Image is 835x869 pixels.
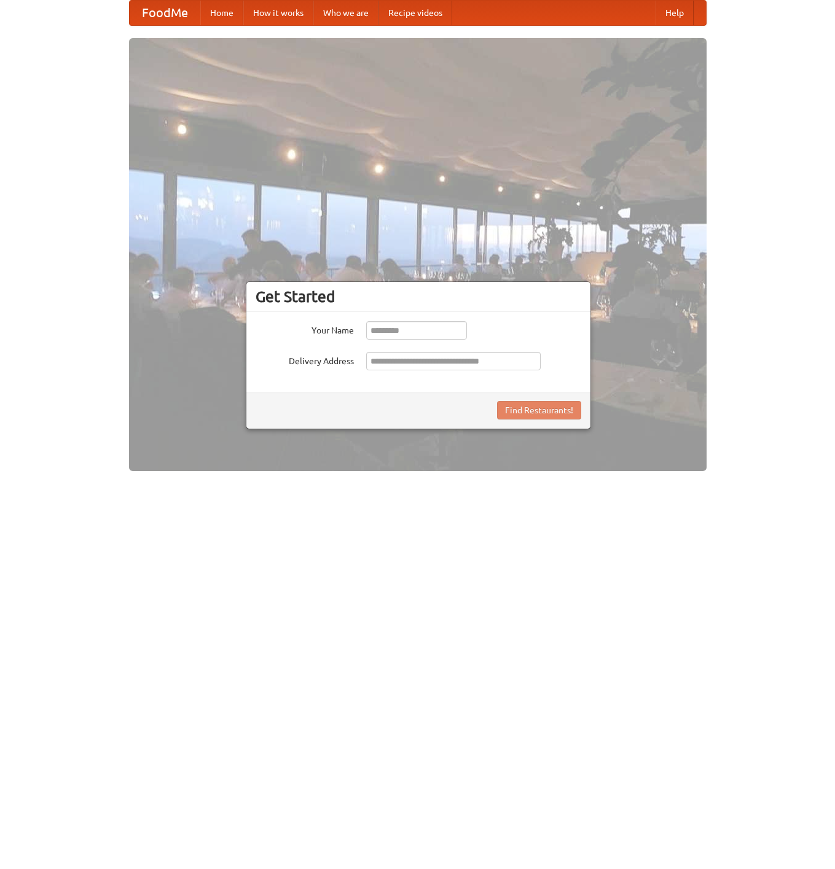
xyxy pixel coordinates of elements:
[497,401,581,419] button: Find Restaurants!
[313,1,378,25] a: Who we are
[200,1,243,25] a: Home
[378,1,452,25] a: Recipe videos
[130,1,200,25] a: FoodMe
[256,287,581,306] h3: Get Started
[256,321,354,337] label: Your Name
[656,1,694,25] a: Help
[243,1,313,25] a: How it works
[256,352,354,367] label: Delivery Address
